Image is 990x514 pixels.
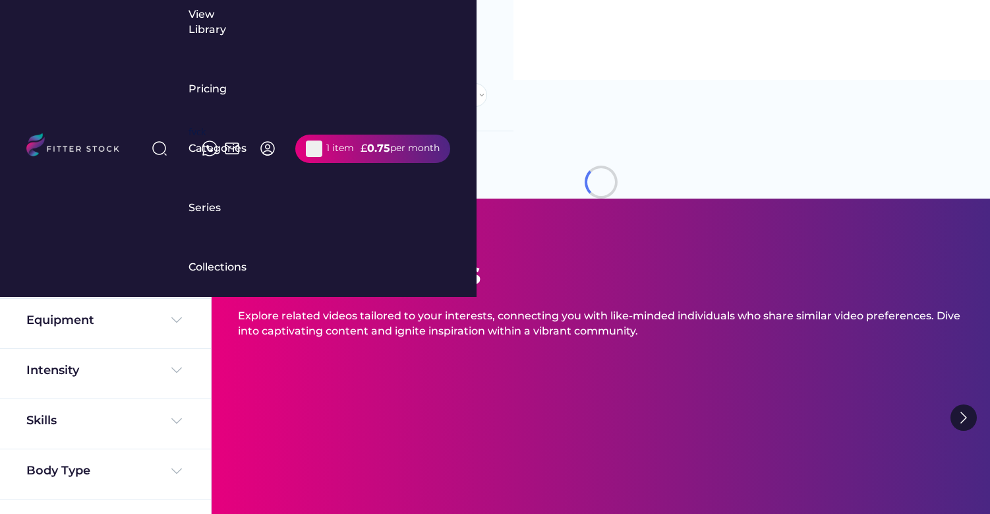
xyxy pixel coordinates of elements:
[189,201,221,215] div: Series
[238,309,964,338] div: Explore related videos tailored to your interests, connecting you with like-minded individuals wh...
[260,141,276,156] img: profile-circle.svg
[26,463,90,479] div: Body Type
[202,141,218,156] img: meteor-icons_whatsapp%20%281%29.svg
[152,141,167,156] img: search-normal%203.svg
[950,404,977,431] img: Group%201000002322%20%281%29.svg
[169,413,185,429] img: Frame%20%284%29.svg
[326,142,354,155] div: 1 item
[189,7,226,37] div: View Library
[26,133,131,160] img: LOGO.svg
[189,141,247,156] div: Categories
[169,463,185,479] img: Frame%20%284%29.svg
[169,312,185,328] img: Frame%20%284%29.svg
[26,362,79,379] div: Intensity
[361,141,367,156] div: £
[224,141,240,156] img: Frame%2051.svg
[26,312,94,329] div: Equipment
[189,260,247,274] div: Collections
[189,82,227,96] div: Pricing
[367,142,390,154] strong: 0.75
[169,362,185,378] img: Frame%20%284%29.svg
[26,412,59,429] div: Skills
[390,142,440,155] div: per month
[189,125,206,139] div: fvck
